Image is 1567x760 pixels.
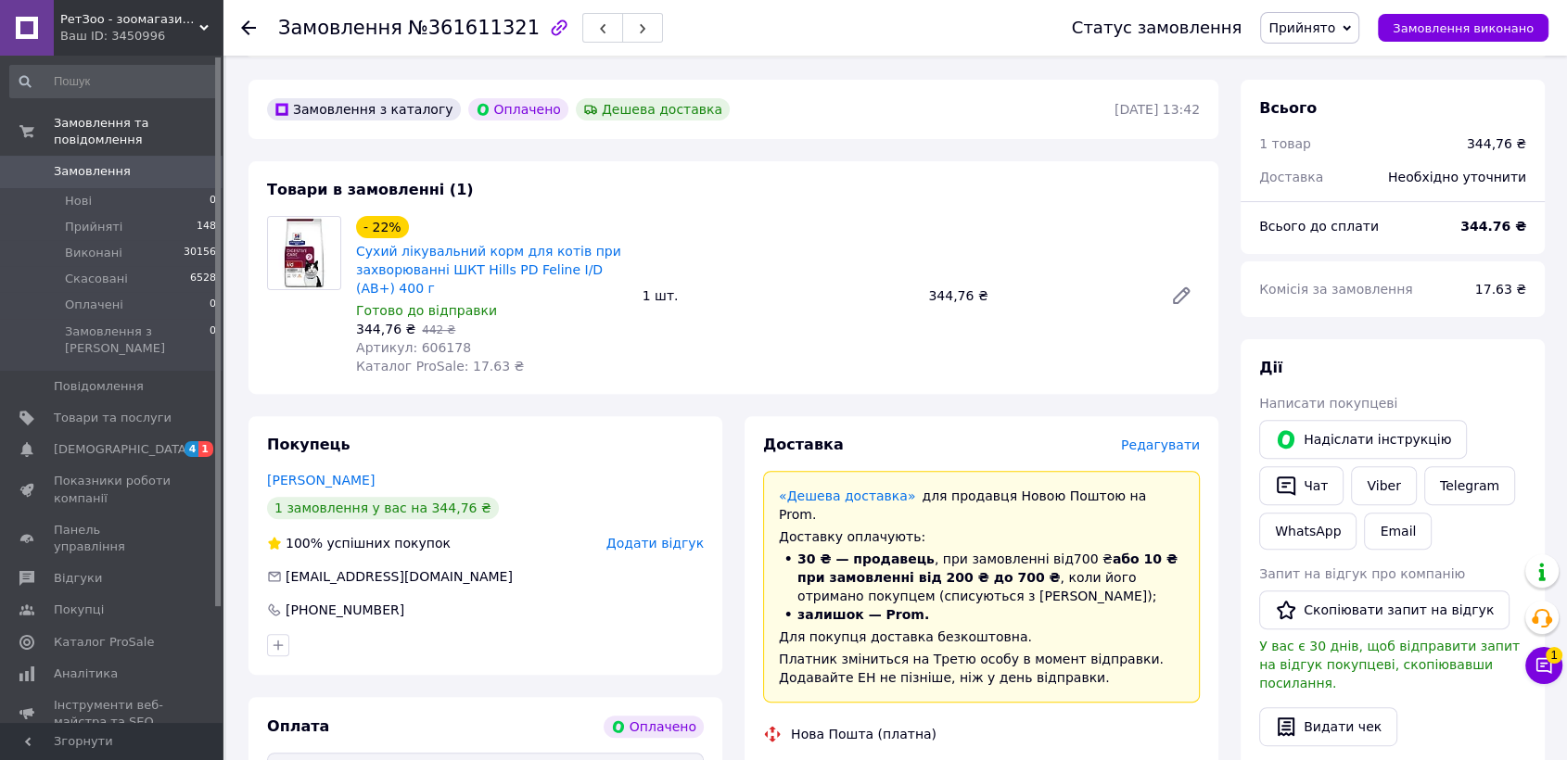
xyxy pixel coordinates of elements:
span: Товари та послуги [54,410,172,426]
span: 1 [1546,647,1562,664]
div: Дешева доставка [576,98,730,120]
span: РетЗоо - зоомагазин для ваших домашніх улюбленців [60,11,199,28]
span: Запит на відгук про компанію [1259,566,1465,581]
span: Редагувати [1121,437,1200,452]
button: Чат з покупцем1 [1525,647,1562,684]
div: Статус замовлення [1072,19,1242,37]
b: 344.76 ₴ [1460,219,1526,234]
span: 17.63 ₴ [1475,282,1526,297]
span: 0 [210,323,216,357]
span: Замовлення з [PERSON_NAME] [65,323,210,357]
button: Видати чек [1259,707,1397,746]
button: Скопіювати запит на відгук [1259,590,1510,629]
span: Дії [1259,359,1282,376]
a: Telegram [1424,466,1515,505]
a: Редагувати [1163,277,1200,314]
a: Viber [1351,466,1416,505]
span: Замовлення [54,163,131,180]
span: 442 ₴ [422,323,455,336]
button: Чат [1259,466,1344,505]
span: Прийнято [1268,20,1335,35]
span: Виконані [65,245,122,261]
span: Доставка [763,436,844,453]
input: Пошук [9,65,218,98]
span: Замовлення та повідомлення [54,115,223,148]
span: Готово до відправки [356,303,497,318]
div: успішних покупок [267,534,451,552]
div: 344,76 ₴ [921,283,1155,309]
span: 30156 [184,245,216,261]
span: Повідомлення [54,378,144,395]
div: [PHONE_NUMBER] [284,601,406,619]
a: WhatsApp [1259,513,1357,550]
span: 100% [286,536,323,551]
span: 4 [185,441,199,457]
span: Написати покупцеві [1259,396,1397,411]
a: [PERSON_NAME] [267,473,375,488]
span: Комісія за замовлення [1259,282,1413,297]
span: 1 [198,441,213,457]
div: Ваш ID: 3450996 [60,28,223,44]
span: Скасовані [65,271,128,287]
div: - 22% [356,216,409,238]
span: Нові [65,193,92,209]
span: [EMAIL_ADDRESS][DOMAIN_NAME] [286,569,513,584]
div: Оплачено [468,98,568,120]
span: Показники роботи компанії [54,473,172,506]
div: Для покупця доставка безкоштовна. [779,627,1184,646]
span: Артикул: 606178 [356,340,471,355]
span: 0 [210,193,216,209]
span: Покупець [267,436,350,453]
span: Додати відгук [606,536,704,551]
span: 344,76 ₴ [356,322,415,336]
a: «Дешева доставка» [779,488,915,503]
div: 344,76 ₴ [1467,134,1526,153]
span: [DEMOGRAPHIC_DATA] [54,441,191,458]
span: Інструменти веб-майстра та SEO [54,697,172,730]
span: Всього до сплати [1259,219,1379,234]
span: У вас є 30 днів, щоб відправити запит на відгук покупцеві, скопіювавши посилання. [1259,639,1520,690]
div: Нова Пошта (платна) [786,725,941,743]
span: 30 ₴ — продавець [797,551,935,566]
div: 1 шт. [635,283,922,309]
span: Каталог ProSale [54,634,154,651]
span: 1 товар [1259,136,1311,151]
span: 148 [197,219,216,235]
div: Замовлення з каталогу [267,98,461,120]
div: Повернутися назад [241,19,256,37]
div: для продавця Новою Поштою на Prom. [779,487,1184,524]
span: 6528 [190,271,216,287]
span: Товари в замовленні (1) [267,181,474,198]
div: 1 замовлення у вас на 344,76 ₴ [267,497,499,519]
span: Відгуки [54,570,102,587]
span: Оплата [267,717,329,735]
a: Сухий лікувальний корм для котів при захворюванні ШКТ Hills PD Feline I/D (АВ+) 400 г [356,244,621,296]
time: [DATE] 13:42 [1115,102,1200,117]
li: , при замовленні від 700 ₴ , коли його отримано покупцем (списуються з [PERSON_NAME]); [779,550,1184,605]
button: Надіслати інструкцію [1259,420,1467,459]
span: Доставка [1259,170,1323,184]
span: Всього [1259,99,1317,117]
span: Замовлення виконано [1393,21,1534,35]
span: Аналітика [54,665,118,682]
span: Панель управління [54,522,172,555]
span: Прийняті [65,219,122,235]
img: Сухий лікувальний корм для котів при захворюванні ШКТ Hills PD Feline I/D (АВ+) 400 г [268,217,340,289]
div: Необхідно уточнити [1377,157,1537,197]
span: №361611321 [408,17,540,39]
span: Каталог ProSale: 17.63 ₴ [356,359,524,374]
button: Email [1364,513,1432,550]
span: Замовлення [278,17,402,39]
div: Оплачено [604,716,704,738]
span: Покупці [54,602,104,618]
button: Замовлення виконано [1378,14,1548,42]
span: 0 [210,297,216,313]
div: Доставку оплачують: [779,527,1184,546]
div: Платник зміниться на Третю особу в момент відправки. Додавайте ЕН не пізніше, ніж у день відправки. [779,650,1184,687]
span: Оплачені [65,297,123,313]
span: залишок — Prom. [797,607,929,622]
